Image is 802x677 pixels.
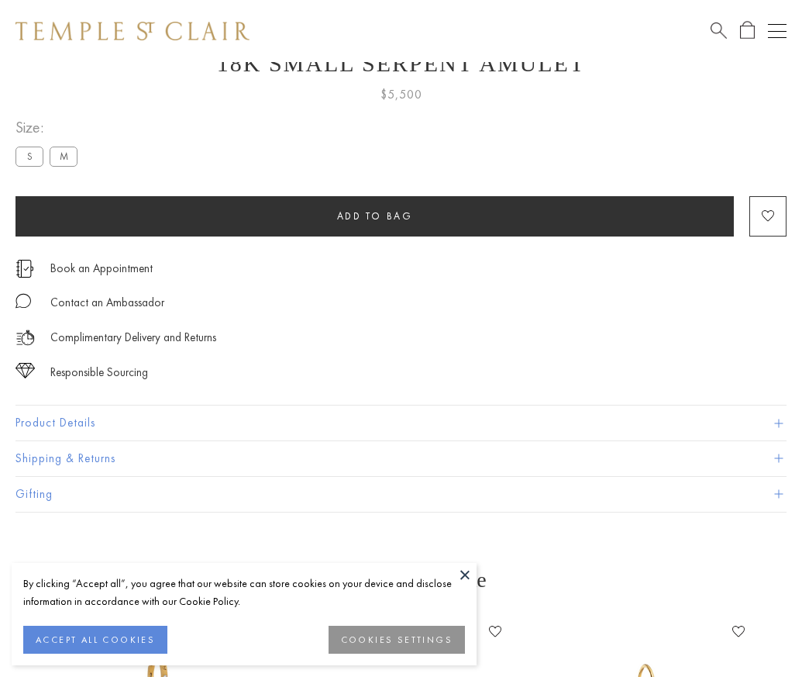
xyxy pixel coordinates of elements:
[15,22,250,40] img: Temple St. Clair
[380,85,422,105] span: $5,500
[15,50,787,77] h1: 18K Small Serpent Amulet
[23,575,465,610] div: By clicking “Accept all”, you agree that our website can store cookies on your device and disclos...
[15,147,43,166] label: S
[15,477,787,512] button: Gifting
[768,22,787,40] button: Open navigation
[711,21,727,40] a: Search
[15,260,34,278] img: icon_appointment.svg
[50,293,164,313] div: Contact an Ambassador
[50,147,77,166] label: M
[15,363,35,378] img: icon_sourcing.svg
[329,626,465,654] button: COOKIES SETTINGS
[15,406,787,440] button: Product Details
[50,328,216,347] p: Complimentary Delivery and Returns
[15,441,787,476] button: Shipping & Returns
[50,363,148,382] div: Responsible Sourcing
[740,21,755,40] a: Open Shopping Bag
[15,293,31,309] img: MessageIcon-01_2.svg
[23,626,167,654] button: ACCEPT ALL COOKIES
[15,196,734,237] button: Add to bag
[15,115,84,140] span: Size:
[50,260,153,277] a: Book an Appointment
[15,328,35,347] img: icon_delivery.svg
[337,209,413,223] span: Add to bag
